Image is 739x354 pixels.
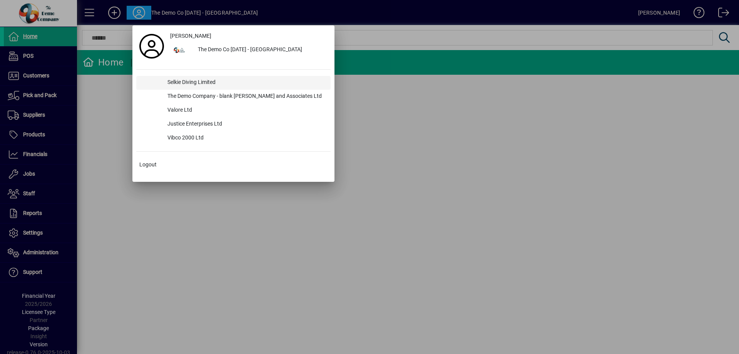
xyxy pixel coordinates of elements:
button: Logout [136,158,331,172]
span: [PERSON_NAME] [170,32,211,40]
a: Profile [136,39,167,53]
div: The Demo Co [DATE] - [GEOGRAPHIC_DATA] [192,43,331,57]
span: Logout [139,161,157,169]
button: The Demo Company - blank [PERSON_NAME] and Associates Ltd [136,90,331,104]
button: Justice Enterprises Ltd [136,117,331,131]
div: Selkie Diving Limited [161,76,331,90]
button: Vibco 2000 Ltd [136,131,331,145]
div: Vibco 2000 Ltd [161,131,331,145]
div: The Demo Company - blank [PERSON_NAME] and Associates Ltd [161,90,331,104]
div: Justice Enterprises Ltd [161,117,331,131]
div: Valore Ltd [161,104,331,117]
button: Valore Ltd [136,104,331,117]
button: The Demo Co [DATE] - [GEOGRAPHIC_DATA] [167,43,331,57]
button: Selkie Diving Limited [136,76,331,90]
a: [PERSON_NAME] [167,29,331,43]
